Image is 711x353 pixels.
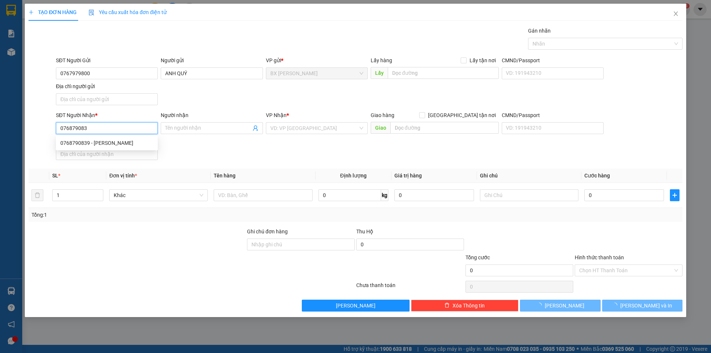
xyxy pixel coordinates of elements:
div: Người nhận [161,111,263,119]
span: [PERSON_NAME] và In [620,302,672,310]
span: Định lượng [340,173,367,179]
span: Xóa Thông tin [453,302,485,310]
div: CMND/Passport [502,111,604,119]
button: plus [670,189,680,201]
div: CMND/Passport [502,56,604,64]
input: 0 [394,189,474,201]
span: Thu Hộ [356,229,373,234]
span: close [673,11,679,17]
span: Tổng cước [465,254,490,260]
input: Ghi Chú [480,189,578,201]
span: Lấy hàng [371,57,392,63]
span: VP Nhận [266,112,287,118]
span: Giao [371,122,390,134]
div: VP gửi [266,56,368,64]
input: Địa chỉ của người gửi [56,93,158,105]
span: user-add [253,125,258,131]
span: [PERSON_NAME] [336,302,375,310]
span: Lấy [371,67,388,79]
th: Ghi chú [477,169,581,183]
button: [PERSON_NAME] [520,300,600,312]
div: Địa chỉ người gửi [56,82,158,90]
span: Tên hàng [214,173,236,179]
span: delete [444,303,450,309]
span: loading [537,303,545,308]
span: plus [29,10,34,15]
div: Chưa thanh toán [355,281,465,294]
span: Cước hàng [584,173,610,179]
label: Ghi chú đơn hàng [247,229,288,234]
span: loading [612,303,620,308]
img: icon [89,10,94,16]
div: 0768790839 - NGUYỄN THỊ ANH THƯ [56,137,158,149]
div: Người gửi [161,56,263,64]
span: kg [381,189,388,201]
span: Đơn vị tính [109,173,137,179]
span: Giao hàng [371,112,394,118]
label: Gán nhãn [528,28,551,34]
span: plus [670,192,679,198]
span: BX Cao Lãnh [270,68,363,79]
span: Khác [114,190,203,201]
input: VD: Bàn, Ghế [214,189,312,201]
button: deleteXóa Thông tin [411,300,519,312]
div: SĐT Người Gửi [56,56,158,64]
button: delete [31,189,43,201]
div: SĐT Người Nhận [56,111,158,119]
span: Giá trị hàng [394,173,422,179]
span: [PERSON_NAME] [545,302,584,310]
input: Địa chỉ của người nhận [56,148,158,160]
div: 0768790839 - [PERSON_NAME] [60,139,153,147]
button: [PERSON_NAME] [302,300,410,312]
span: SL [52,173,58,179]
div: Tổng: 1 [31,211,274,219]
button: [PERSON_NAME] và In [602,300,682,312]
input: Dọc đường [388,67,499,79]
span: Yêu cầu xuất hóa đơn điện tử [89,9,167,15]
label: Hình thức thanh toán [575,254,624,260]
span: [GEOGRAPHIC_DATA] tận nơi [425,111,499,119]
button: Close [665,4,686,24]
input: Dọc đường [390,122,499,134]
span: TẠO ĐƠN HÀNG [29,9,77,15]
input: Ghi chú đơn hàng [247,239,355,250]
span: Lấy tận nơi [467,56,499,64]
